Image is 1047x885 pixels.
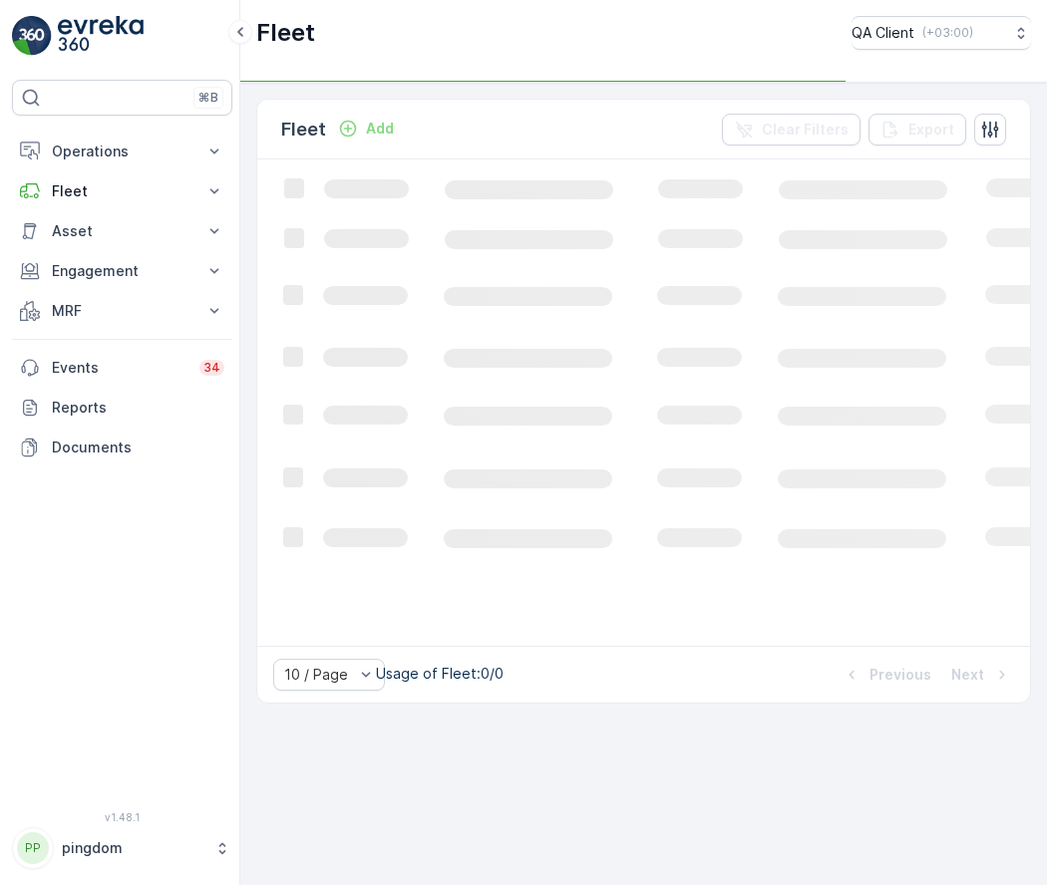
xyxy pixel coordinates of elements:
button: Next [949,663,1014,687]
p: Usage of Fleet : 0/0 [376,664,504,684]
p: Operations [52,142,192,161]
a: Documents [12,428,232,467]
a: Reports [12,388,232,428]
img: logo_light-DOdMpM7g.png [58,16,144,56]
p: Fleet [52,181,192,201]
p: Documents [52,438,224,457]
p: Reports [52,398,224,418]
button: Export [869,114,966,146]
a: Events34 [12,348,232,388]
p: Fleet [281,116,326,144]
button: QA Client(+03:00) [852,16,1031,50]
button: Add [330,117,402,141]
p: Events [52,358,187,378]
button: Operations [12,132,232,171]
p: Next [951,665,984,685]
p: QA Client [852,23,914,43]
p: ⌘B [198,90,218,106]
button: Fleet [12,171,232,211]
p: ( +03:00 ) [922,25,973,41]
p: pingdom [62,838,204,858]
img: logo [12,16,52,56]
p: Previous [870,665,931,685]
button: Clear Filters [722,114,861,146]
button: Engagement [12,251,232,291]
button: PPpingdom [12,827,232,869]
div: PP [17,832,49,864]
p: 34 [203,360,220,376]
p: MRF [52,301,192,321]
p: Engagement [52,261,192,281]
button: Asset [12,211,232,251]
button: Previous [840,663,933,687]
p: Add [366,119,394,139]
p: Export [908,120,954,140]
p: Fleet [256,17,315,49]
button: MRF [12,291,232,331]
p: Asset [52,221,192,241]
span: v 1.48.1 [12,811,232,823]
p: Clear Filters [762,120,849,140]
